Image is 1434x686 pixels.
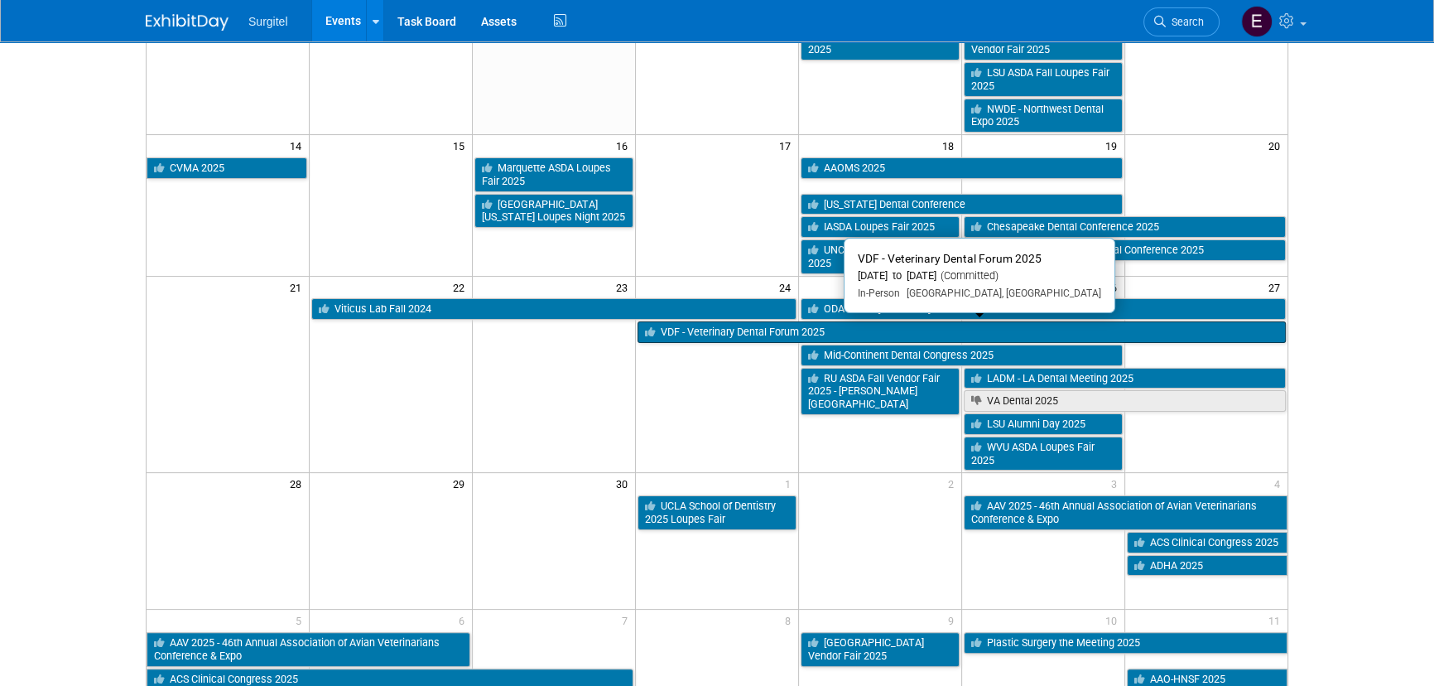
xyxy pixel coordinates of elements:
[1241,6,1273,37] img: Event Coordinator
[801,216,960,238] a: IASDA Loupes Fair 2025
[801,368,960,415] a: RU ASDA Fall Vendor Fair 2025 - [PERSON_NAME][GEOGRAPHIC_DATA]
[1104,135,1124,156] span: 19
[964,216,1286,238] a: Chesapeake Dental Conference 2025
[451,135,472,156] span: 15
[294,610,309,630] span: 5
[900,287,1101,299] span: [GEOGRAPHIC_DATA], [GEOGRAPHIC_DATA]
[1143,7,1220,36] a: Search
[147,632,470,666] a: AAV 2025 - 46th Annual Association of Avian Veterinarians Conference & Expo
[964,239,1286,261] a: SOHC - Saskatchewan Dental Conference 2025
[964,390,1286,412] a: VA Dental 2025
[614,135,635,156] span: 16
[801,298,1286,320] a: ODA 2025 - [US_STATE] Dental Association
[801,239,960,273] a: UNC ASOD Vendor Day Fair 2025
[946,610,961,630] span: 9
[941,135,961,156] span: 18
[801,157,1123,179] a: AAOMS 2025
[1127,555,1287,577] a: ADHA 2025
[638,321,1286,343] a: VDF - Veterinary Dental Forum 2025
[801,194,1123,215] a: [US_STATE] Dental Conference
[964,368,1286,389] a: LADM - LA Dental Meeting 2025
[1267,277,1287,297] span: 27
[964,413,1123,435] a: LSU Alumni Day 2025
[801,27,960,60] a: Loma [PERSON_NAME] Fair 2025
[964,27,1123,60] a: Case Western ASDA Vendor Fair 2025
[964,99,1123,133] a: NWDE - Northwest Dental Expo 2025
[451,473,472,494] span: 29
[614,277,635,297] span: 23
[288,135,309,156] span: 14
[858,269,1101,283] div: [DATE] to [DATE]
[946,473,961,494] span: 2
[288,277,309,297] span: 21
[1109,473,1124,494] span: 3
[457,610,472,630] span: 6
[146,14,229,31] img: ExhibitDay
[248,15,287,28] span: Surgitel
[474,194,633,228] a: [GEOGRAPHIC_DATA][US_STATE] Loupes Night 2025
[1166,16,1204,28] span: Search
[1104,610,1124,630] span: 10
[964,62,1123,96] a: LSU ASDA Fall Loupes Fair 2025
[783,610,798,630] span: 8
[288,473,309,494] span: 28
[311,298,796,320] a: Viticus Lab Fall 2024
[777,277,798,297] span: 24
[801,632,960,666] a: [GEOGRAPHIC_DATA] Vendor Fair 2025
[1273,473,1287,494] span: 4
[620,610,635,630] span: 7
[1267,610,1287,630] span: 11
[1127,532,1287,553] a: ACS Clinical Congress 2025
[801,345,1123,366] a: Mid-Continent Dental Congress 2025
[964,437,1123,471] a: WVU ASDA Loupes Fair 2025
[858,252,1042,265] span: VDF - Veterinary Dental Forum 2025
[936,269,999,282] span: (Committed)
[451,277,472,297] span: 22
[1267,135,1287,156] span: 20
[474,157,633,191] a: Marquette ASDA Loupes Fair 2025
[614,473,635,494] span: 30
[777,135,798,156] span: 17
[858,287,900,299] span: In-Person
[783,473,798,494] span: 1
[964,495,1287,529] a: AAV 2025 - 46th Annual Association of Avian Veterinarians Conference & Expo
[638,495,796,529] a: UCLA School of Dentistry 2025 Loupes Fair
[147,157,307,179] a: CVMA 2025
[964,632,1287,654] a: Plastic Surgery the Meeting 2025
